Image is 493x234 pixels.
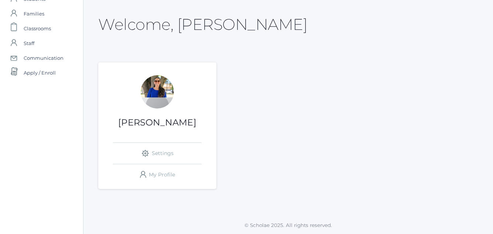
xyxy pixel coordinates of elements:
[24,51,64,65] span: Communication
[98,16,307,33] h2: Welcome, [PERSON_NAME]
[113,164,202,185] a: My Profile
[24,65,56,80] span: Apply / Enroll
[83,221,493,229] p: © Scholae 2025. All rights reserved.
[113,143,202,164] a: Settings
[24,6,44,21] span: Families
[98,118,216,127] h1: [PERSON_NAME]
[24,36,34,51] span: Staff
[141,75,174,109] div: Stephanie Todhunter
[24,21,51,36] span: Classrooms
